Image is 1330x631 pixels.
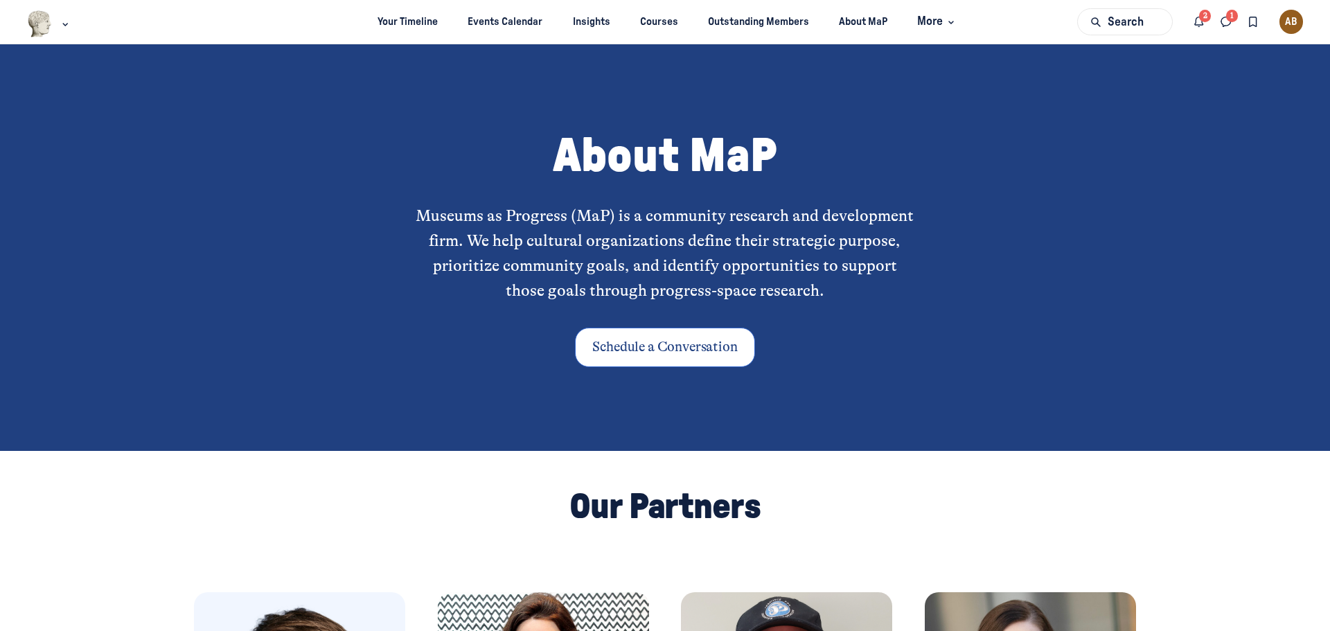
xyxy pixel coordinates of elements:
[827,9,900,35] a: About MaP
[696,9,822,35] a: Outstanding Members
[628,9,690,35] a: Courses
[1213,8,1240,35] button: Direct messages
[1186,8,1213,35] button: Notifications
[1239,8,1266,35] button: Bookmarks
[456,9,555,35] a: Events Calendar
[1077,8,1173,35] button: Search
[553,132,777,180] span: About MaP
[416,206,917,300] span: Museums as Progress (MaP) is a community research and development firm. We help cultural organiza...
[917,12,958,31] span: More
[1279,10,1304,34] div: AB
[366,9,450,35] a: Your Timeline
[560,9,622,35] a: Insights
[569,489,761,525] span: Our Partners
[575,328,754,367] a: Schedule a Conversation
[27,9,72,39] button: Museums as Progress logo
[905,9,964,35] button: More
[27,10,53,37] img: Museums as Progress logo
[592,337,737,358] p: Schedule a Conversation
[1279,10,1304,34] button: User menu options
